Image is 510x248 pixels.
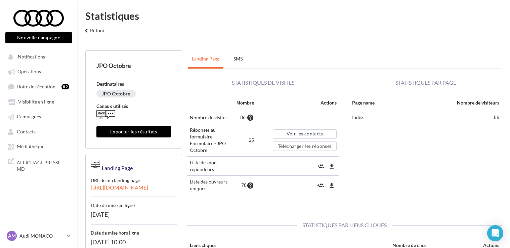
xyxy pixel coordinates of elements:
[317,163,324,170] i: group_add
[80,26,108,40] button: Retour
[315,180,326,191] button: group_add
[188,50,223,67] a: landing page
[91,197,177,209] div: Date de mise en ligne
[247,114,254,121] i: help
[91,172,177,184] div: URL de ma landing page
[91,224,177,236] div: Date de mise hors ligne
[96,61,171,70] div: JPO Octobre
[4,80,73,93] a: Boîte de réception82
[4,125,73,137] a: Contacts
[273,141,337,151] button: Télécharger les réponses
[328,163,335,170] i: file_download
[257,97,340,111] th: Actions
[5,230,72,242] a: AM Audi MONACO
[17,129,36,134] span: Contacts
[390,79,461,86] span: Statistiques par page
[91,209,177,224] div: [DATE]
[19,233,64,239] p: Audi MONACO
[315,161,326,172] button: group_add
[4,65,73,77] a: Opérations
[85,11,502,21] div: Statistiques
[17,158,69,172] span: AFFICHAGE PRESSE MD
[91,184,177,197] a: [URL][DOMAIN_NAME]
[487,225,503,241] div: Open Intercom Messenger
[187,176,234,195] td: Liste des ouvreurs uniques
[100,159,133,172] div: landing page
[96,81,124,87] span: Destinataires
[349,111,406,123] td: Index
[83,28,90,34] i: keyboard_arrow_left
[234,176,257,195] td: 78
[187,111,234,124] td: Nombre de visites
[96,126,171,137] button: Exporter les résultats
[8,233,16,239] span: AM
[4,155,73,175] a: AFFICHAGE PRESSE MD
[327,161,337,172] button: file_download
[17,144,44,150] span: Médiathèque
[297,222,392,228] span: Statistiques par liens cliqués
[4,95,73,108] a: Visibilité en ligne
[96,90,136,97] div: JPO Octobre
[17,114,41,120] span: Campagnes
[17,69,41,75] span: Opérations
[317,182,324,189] i: group_add
[18,54,45,59] span: Notifications
[406,111,502,123] td: 86
[406,97,502,111] th: Nombre de visiteurs
[4,110,73,122] a: Campagnes
[225,50,252,67] a: SMS
[4,50,71,63] button: Notifications
[4,140,73,152] a: Médiathèque
[227,79,299,86] span: Statistiques de visites
[187,157,234,176] td: Liste des non-répondeurs
[240,114,246,120] span: 86
[328,182,335,189] i: file_download
[96,103,128,109] span: Canaux utilisés
[187,124,234,157] td: Réponses au formulaire Formulaire - JPO Octobre
[17,84,55,89] span: Boîte de réception
[5,32,72,43] button: Nouvelle campagne
[234,97,257,111] th: Nombre
[349,97,406,111] th: Page name
[327,180,337,191] button: file_download
[18,99,54,105] span: Visibilité en ligne
[234,124,257,157] td: 25
[273,129,337,139] a: Voir les contacts
[61,84,69,89] div: 82
[247,182,254,189] i: help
